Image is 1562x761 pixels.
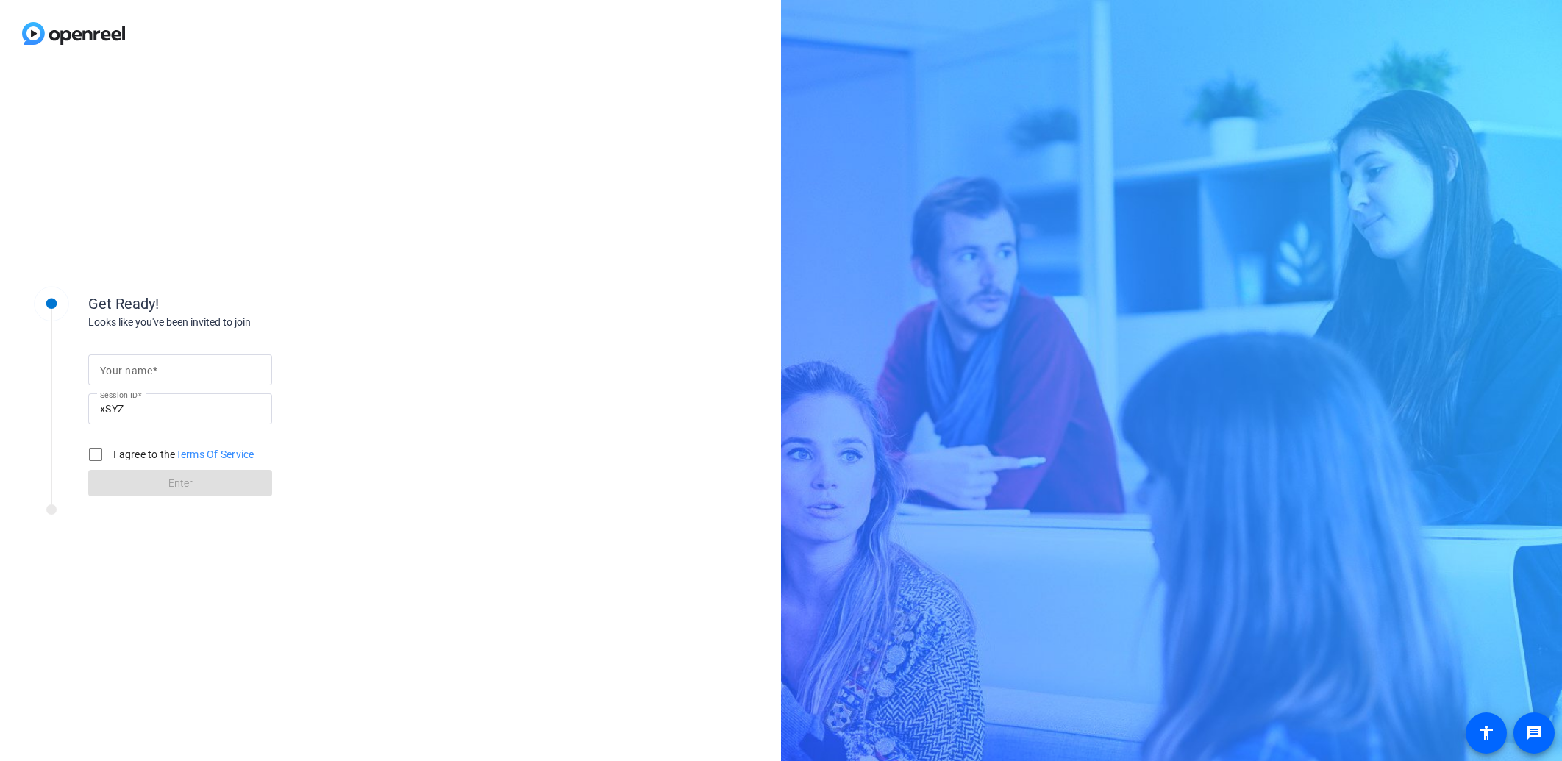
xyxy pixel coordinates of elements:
mat-icon: message [1525,724,1543,742]
a: Terms Of Service [176,449,254,460]
mat-icon: accessibility [1477,724,1495,742]
mat-label: Your name [100,365,152,376]
div: Looks like you've been invited to join [88,315,382,330]
label: I agree to the [110,447,254,462]
mat-label: Session ID [100,390,138,399]
div: Get Ready! [88,293,382,315]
